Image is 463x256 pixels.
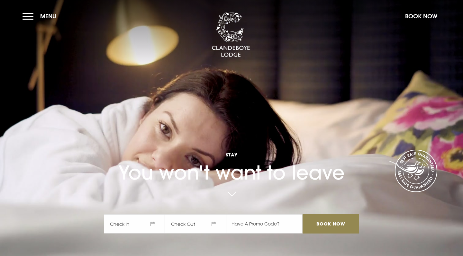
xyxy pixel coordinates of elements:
[40,13,56,20] span: Menu
[226,214,303,234] input: Have A Promo Code?
[23,9,59,23] button: Menu
[165,214,226,234] span: Check Out
[104,135,359,184] h1: You won't want to leave
[212,13,250,57] img: Clandeboye Lodge
[402,9,440,23] button: Book Now
[303,214,359,234] input: Book Now
[104,152,359,158] span: Stay
[104,214,165,234] span: Check In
